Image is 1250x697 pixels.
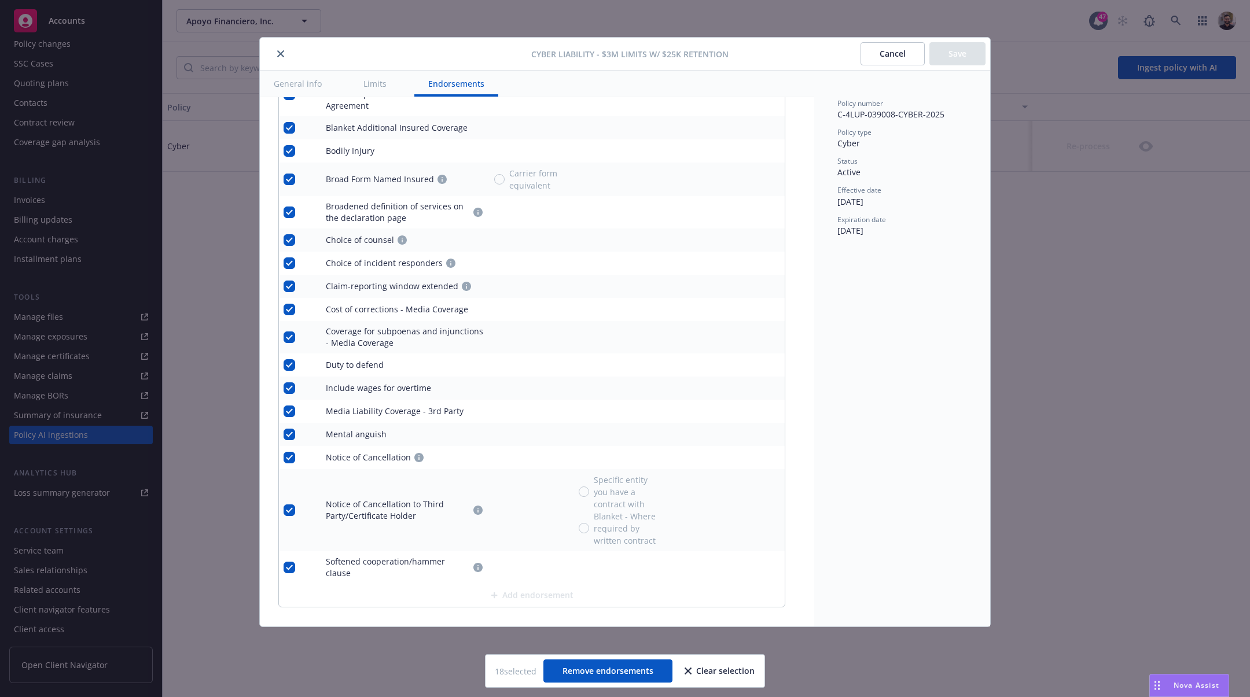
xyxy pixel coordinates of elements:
button: close [274,47,288,61]
button: Limits [350,71,400,97]
a: circleInformation [471,503,485,517]
span: Policy number [837,98,883,108]
div: Duty to defend [326,359,384,371]
span: Expiration date [837,215,886,224]
span: 18 selected [495,665,536,677]
a: circleInformation [471,560,485,574]
div: Choice of counsel [326,234,394,246]
span: Status [837,156,858,166]
a: circleInformation [412,451,426,464]
button: Cancel [861,42,925,65]
span: [DATE] [837,225,863,236]
span: Specific entity you have a contract with [594,474,659,510]
span: Effective date [837,185,881,195]
span: Blanket - Where required by written contract [594,510,659,547]
span: Nova Assist [1174,680,1219,690]
div: Media Liability Coverage - 3rd Party [326,405,464,417]
div: Include wages for overtime [326,382,431,394]
span: Active [837,167,861,178]
a: circleInformation [444,256,458,270]
div: Claim-reporting window extended [326,281,458,292]
button: General info [260,71,336,97]
span: [DATE] [837,196,863,207]
span: Carrier form equivalent [509,167,569,191]
div: Drag to move [1150,674,1164,696]
button: Nova Assist [1149,674,1229,697]
div: Choice of incident responders [326,257,443,269]
span: Policy type [837,127,872,137]
span: C-4LUP-039008-CYBER-2025 [837,109,944,120]
div: Softened cooperation/hammer clause [326,556,470,579]
span: Remove endorsements [562,665,653,676]
input: Carrier form equivalent [494,174,505,185]
div: Coverage for subpoenas and injunctions - Media Coverage [326,326,485,349]
a: circleInformation [435,172,449,186]
input: Specific entity you have a contract with [579,486,589,497]
div: Broad Form Named Insured [326,174,434,185]
div: Notice of Cancellation to Third Party/Certificate Holder [326,499,470,522]
input: Blanket - Where required by written contract [579,523,589,533]
a: circleInformation [471,205,485,219]
button: Remove endorsements [543,659,672,683]
div: Cost of corrections - Media Coverage [326,304,468,315]
a: circleInformation [459,279,473,293]
span: Cyber [837,138,860,149]
div: Bodily Injury [326,145,374,157]
div: Mental anguish [326,429,387,440]
button: Endorsements [414,71,498,97]
div: Broadened definition of services on the declaration page [326,201,470,224]
div: Blanket Additional Insured Coverage [326,122,468,134]
div: Notice of Cancellation [326,452,411,463]
span: Cyber Liability - $3M Limits w/ $25K Retention [531,48,729,60]
button: Clear selection [684,659,755,683]
a: circleInformation [395,233,409,247]
div: Clear selection [685,660,755,682]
